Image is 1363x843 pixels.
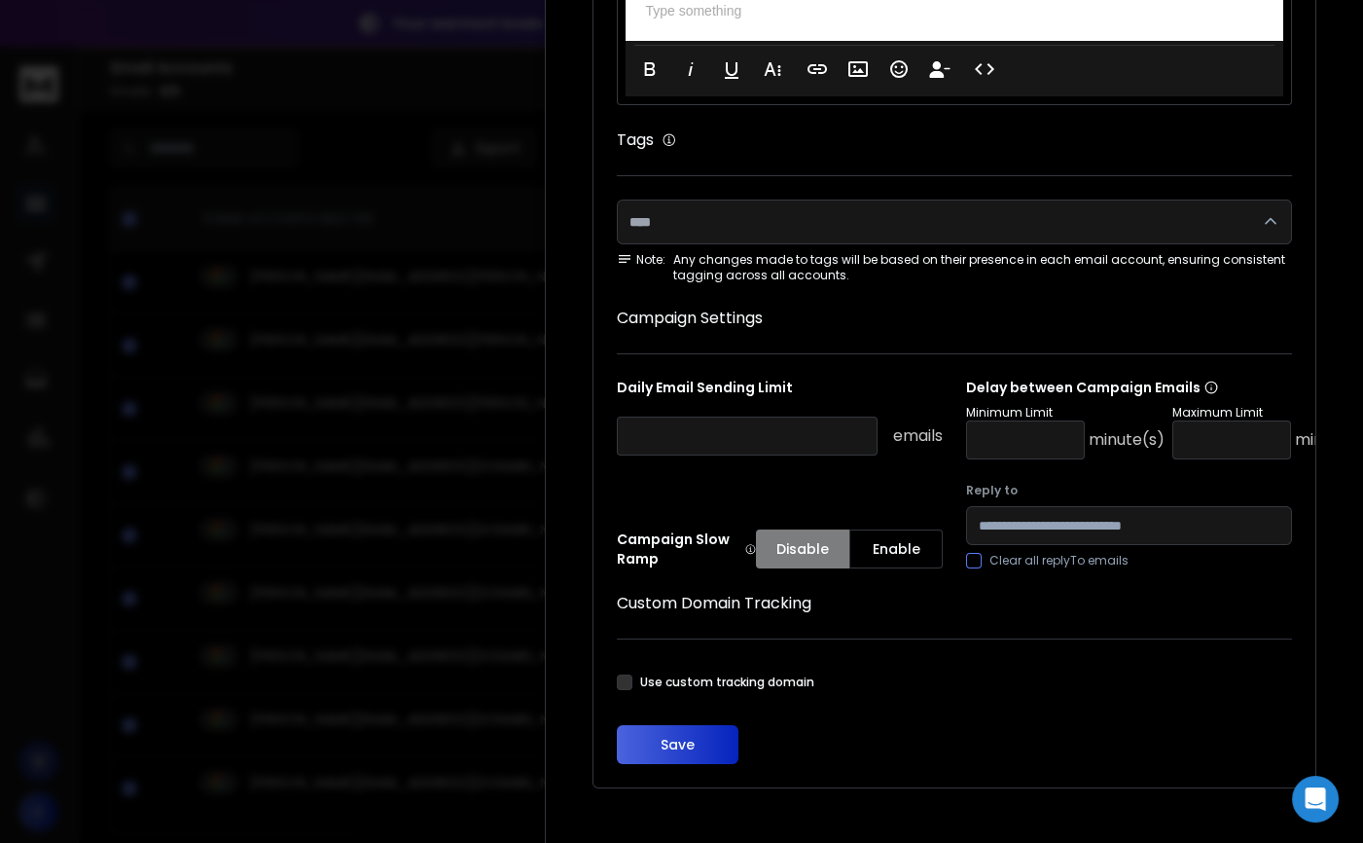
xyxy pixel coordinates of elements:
h1: Tags [617,128,654,152]
h1: Custom Domain Tracking [617,592,1292,615]
p: minute(s) [1089,428,1165,452]
label: Use custom tracking domain [640,675,814,690]
div: Open Intercom Messenger [1292,776,1339,823]
p: Minimum Limit [966,405,1165,421]
button: Bold (Ctrl+B) [631,50,668,89]
button: Save [617,725,738,764]
button: Code View [966,50,1003,89]
p: Campaign Slow Ramp [617,530,756,568]
div: Any changes made to tags will be based on their presence in each email account, ensuring consiste... [617,252,1292,283]
button: Enable [849,530,943,568]
button: Disable [756,530,849,568]
button: Insert Link (Ctrl+K) [799,50,836,89]
span: Note: [617,252,665,268]
button: More Text [754,50,791,89]
button: Underline (Ctrl+U) [713,50,750,89]
h1: Campaign Settings [617,307,1292,330]
p: Daily Email Sending Limit [617,378,943,405]
label: Reply to [966,483,1292,498]
button: Insert Image (Ctrl+P) [840,50,877,89]
p: emails [893,424,943,448]
button: Insert Unsubscribe Link [921,50,958,89]
label: Clear all replyTo emails [989,553,1129,568]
